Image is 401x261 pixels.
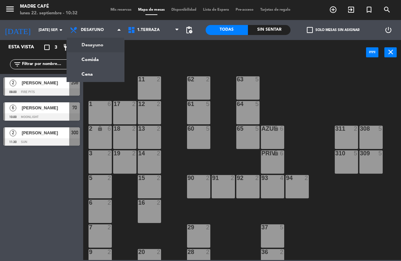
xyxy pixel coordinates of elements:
div: 2 [206,175,210,181]
div: 2 [255,175,259,181]
div: 2 [157,249,161,255]
div: 5 [255,126,259,132]
div: 9 [89,249,90,255]
button: close [384,47,397,57]
a: Desayuno [67,38,124,52]
div: 2 [132,150,136,156]
div: 5 [378,126,382,132]
span: WALK IN [342,4,360,15]
div: 5 [89,175,90,181]
div: 2 [157,175,161,181]
div: 2 [157,150,161,156]
div: 2 [157,126,161,132]
div: 2 [107,150,111,156]
div: 1 [89,101,90,107]
div: 2 [354,126,358,132]
span: check_box_outline_blank [307,27,313,33]
i: add_circle_outline [329,6,337,14]
div: 2 [157,101,161,107]
div: 2 [132,126,136,132]
div: 6 [107,101,111,107]
i: exit_to_app [347,6,355,14]
div: 2 [206,224,210,230]
div: 310 [335,150,336,156]
div: 6 [280,126,284,132]
div: Todas [206,25,248,35]
span: 2 [10,80,16,86]
div: 2 [304,175,308,181]
i: power_settings_new [384,26,392,34]
div: 2 [107,175,111,181]
div: 311 [335,126,336,132]
i: restaurant [63,43,71,51]
div: 2 [231,175,235,181]
div: 4 [280,175,284,181]
button: power_input [366,47,378,57]
span: BUSCAR [378,4,396,15]
span: [PERSON_NAME] [22,104,69,111]
i: arrow_drop_down [57,26,65,34]
span: 1.Terraza [137,28,160,32]
div: 16 [138,200,139,206]
i: lock [97,126,103,131]
span: 70 [72,104,77,112]
span: 300 [71,129,78,137]
div: 2 [280,249,284,255]
i: lock [273,150,279,156]
span: Lista de Espera [200,8,232,12]
span: 2 [10,130,16,136]
a: Comida [67,52,124,67]
span: 6 [10,105,16,111]
div: 2 [107,200,111,206]
div: 2 [206,76,210,82]
span: Disponibilidad [168,8,200,12]
span: RESERVAR MESA [324,4,342,15]
i: lock [273,126,279,131]
div: 2 [206,249,210,255]
span: Reserva especial [360,4,378,15]
span: Mapa de mesas [135,8,168,12]
div: 12 [138,101,139,107]
span: Desayuno [81,28,104,32]
div: 11 [138,76,139,82]
i: power_input [368,48,376,56]
i: crop_square [43,43,51,51]
div: 5 [206,101,210,107]
div: 2 [107,224,111,230]
div: 6 [89,200,90,206]
a: Cena [67,67,124,82]
span: 206 [71,79,78,87]
div: Esta vista [3,43,48,51]
div: lunes 22. septiembre - 10:32 [20,10,78,17]
div: 91 [212,175,213,181]
span: Pre-acceso [232,8,257,12]
div: 5 [206,126,210,132]
div: Madre Café [20,3,78,10]
div: 2 [157,76,161,82]
label: Solo mesas sin asignar [307,27,359,33]
div: 5 [255,101,259,107]
div: 6 [107,126,111,132]
div: 2 [132,101,136,107]
i: turned_in_not [365,6,373,14]
span: pending_actions [185,26,193,34]
div: 5 [354,150,358,156]
i: menu [5,4,15,14]
div: 15 [138,175,139,181]
div: 3 [89,150,90,156]
div: 5 [378,150,382,156]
